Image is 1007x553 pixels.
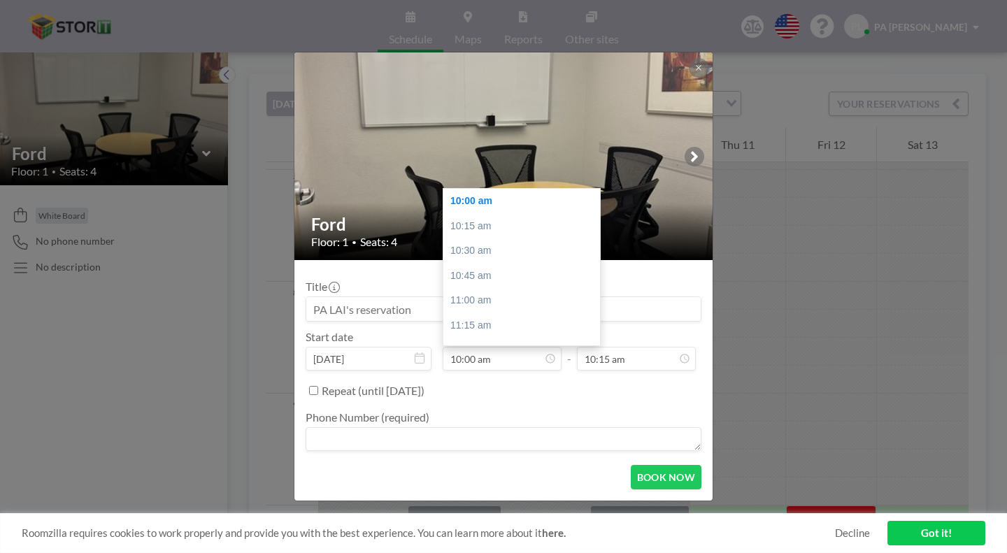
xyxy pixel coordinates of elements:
label: Phone Number (required) [306,410,429,424]
div: 10:00 am [443,189,607,214]
span: Seats: 4 [360,235,397,249]
div: 10:15 am [443,214,607,239]
a: here. [542,526,566,539]
span: • [352,237,357,247]
div: 10:45 am [443,264,607,289]
input: PA LAI's reservation [306,297,701,321]
div: 11:00 am [443,288,607,313]
a: Decline [835,526,870,540]
h2: Ford [311,214,697,235]
label: Repeat (until [DATE]) [322,384,424,398]
label: Start date [306,330,353,344]
div: 10:30 am [443,238,607,264]
button: BOOK NOW [631,465,701,489]
span: - [567,335,571,366]
div: 11:15 am [443,313,607,338]
span: Floor: 1 [311,235,348,249]
div: 11:30 am [443,338,607,364]
label: Title [306,280,338,294]
a: Got it! [887,521,985,545]
span: Roomzilla requires cookies to work properly and provide you with the best experience. You can lea... [22,526,835,540]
